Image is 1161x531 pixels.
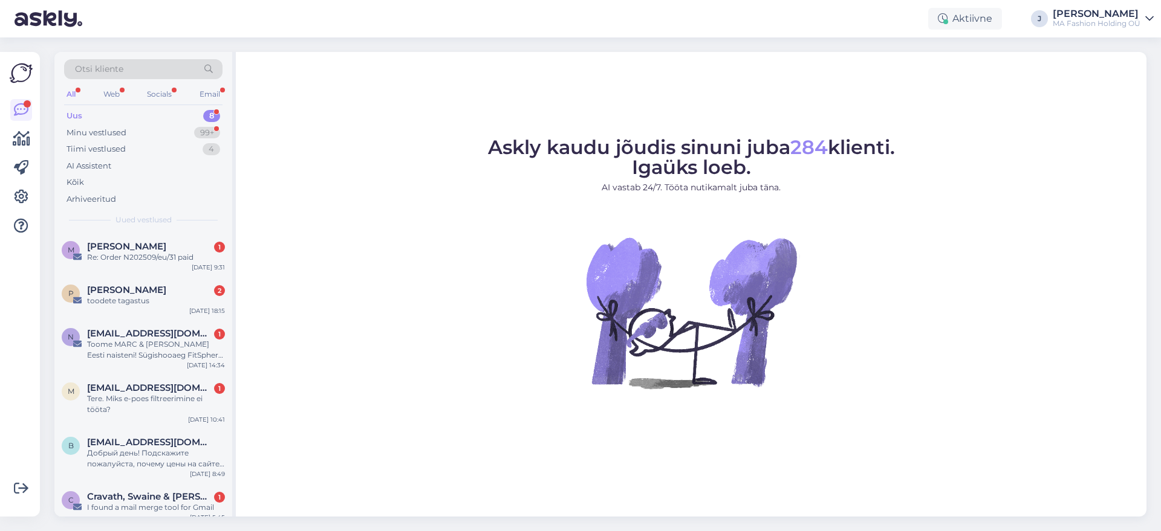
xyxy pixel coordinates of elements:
div: All [64,86,78,102]
div: 1 [214,492,225,503]
div: Web [101,86,122,102]
span: balakireva.a1991@mail.ru [87,437,213,448]
div: Kõik [67,176,84,188]
span: mrppost@gmail.com [87,382,213,393]
span: Otsi kliente [75,63,123,76]
div: toodete tagastus [87,295,225,306]
div: Email [197,86,223,102]
a: [PERSON_NAME]MA Fashion Holding OÜ [1053,9,1154,28]
div: 4 [203,143,220,155]
div: MA Fashion Holding OÜ [1053,19,1140,28]
span: b [68,441,74,450]
div: AI Assistent [67,160,111,172]
div: Добрый день! Подскажите пожалуйста, почему цены на сайте не в рублях? [87,448,225,469]
div: Tiimi vestlused [67,143,126,155]
div: Re: Order N202509/eu/31 paid [87,252,225,263]
div: [DATE] 8:49 [190,469,225,478]
span: M [68,245,74,254]
div: J [1031,10,1048,27]
div: 8 [203,110,220,122]
div: [DATE] 10:41 [188,415,225,424]
div: I found a mail merge tool for Gmail [87,502,225,513]
div: [DATE] 18:15 [189,306,225,315]
div: [DATE] 9:31 [192,263,225,272]
span: n [68,332,74,341]
div: 1 [214,383,225,394]
div: Tere. Miks e-poes filtreerimine ei tööta? [87,393,225,415]
div: Aktiivne [928,8,1002,30]
span: Milena Mitova-Borisova [87,241,166,252]
span: m [68,387,74,396]
span: 284 [790,135,828,159]
div: Minu vestlused [67,127,126,139]
img: Askly Logo [10,62,33,85]
img: No Chat active [582,204,800,421]
div: Uus [67,110,82,122]
div: 1 [214,329,225,340]
div: 2 [214,285,225,296]
div: [DATE] 14:34 [187,361,225,370]
span: C [68,495,74,504]
div: Arhiveeritud [67,193,116,205]
p: AI vastab 24/7. Tööta nutikamalt juba täna. [488,181,895,194]
span: Pille Õun [87,285,166,295]
span: Askly kaudu jõudis sinuni juba klienti. Igaüks loeb. [488,135,895,179]
span: P [68,289,74,298]
div: [DATE] 5:45 [190,513,225,522]
div: [PERSON_NAME] [1053,9,1140,19]
span: Uued vestlused [115,214,172,225]
div: Socials [145,86,174,102]
span: Cravath, Swaine & Moore LLP [87,491,213,502]
div: 99+ [194,127,220,139]
span: normanvihul@thefitsphere.com [87,328,213,339]
div: 1 [214,242,225,253]
div: Toome MARC & [PERSON_NAME] Eesti naisteni! Sügishooaeg FitSphere äpis on saanud alguse! [87,339,225,361]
